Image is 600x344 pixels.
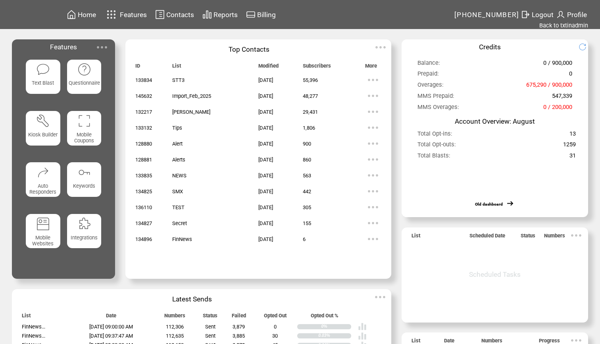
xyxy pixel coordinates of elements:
[232,313,246,322] span: Failed
[32,80,54,86] span: Text Blast
[543,59,572,70] span: 0 / 900,000
[479,43,501,51] span: Credits
[36,217,50,231] img: mobile-websites.svg
[106,313,116,322] span: Date
[172,204,185,210] span: TEST
[135,109,152,115] span: 132217
[258,204,273,210] span: [DATE]
[22,313,31,322] span: List
[67,162,102,207] a: Keywords
[120,11,147,19] span: Features
[135,220,152,226] span: 134827
[166,324,184,330] span: 112,306
[303,63,331,72] span: Subscribers
[172,173,187,179] span: NEWS
[67,214,102,258] a: Integrations
[154,8,195,21] a: Contacts
[555,8,588,21] a: Profile
[135,189,152,194] span: 134825
[569,130,576,141] span: 13
[469,233,505,242] span: Scheduled Date
[417,70,439,81] span: Prepaid:
[303,141,311,147] span: 900
[172,157,185,163] span: Alerts
[77,114,91,128] img: coupons.svg
[135,125,152,131] span: 133132
[539,22,588,29] a: Back to txtinadmin
[521,10,530,19] img: exit.svg
[258,173,273,179] span: [DATE]
[365,120,381,136] img: ellypsis.svg
[365,231,381,247] img: ellypsis.svg
[258,77,273,83] span: [DATE]
[26,60,60,104] a: Text Blast
[365,72,381,88] img: ellypsis.svg
[245,8,277,21] a: Billing
[166,11,194,19] span: Contacts
[155,10,165,19] img: contacts.svg
[67,111,102,155] a: Mobile Coupons
[22,324,45,330] span: FinNews...
[36,62,50,76] img: text-blast.svg
[89,324,133,330] span: [DATE] 09:00:00 AM
[258,189,273,194] span: [DATE]
[303,173,311,179] span: 563
[104,8,118,21] img: features.svg
[569,70,572,81] span: 0
[303,93,318,99] span: 48,277
[135,63,140,72] span: ID
[417,103,459,114] span: MMS Overages:
[77,165,91,179] img: keywords.svg
[543,103,572,114] span: 0 / 200,000
[172,77,185,83] span: STT3
[164,313,185,322] span: Numbers
[365,136,381,152] img: ellypsis.svg
[544,233,565,242] span: Numbers
[455,117,535,125] span: Account Overview: August
[264,313,287,322] span: Opted Out
[258,125,273,131] span: [DATE]
[365,183,381,199] img: ellypsis.svg
[26,111,60,155] a: Kiosk Builder
[373,39,388,55] img: ellypsis.svg
[26,162,60,207] a: Auto Responders
[229,45,269,53] span: Top Contacts
[417,152,450,163] span: Total Blasts:
[89,333,133,339] span: [DATE] 09:37:47 AM
[365,88,381,104] img: ellypsis.svg
[257,11,276,19] span: Billing
[69,80,100,86] span: Questionnaire
[318,333,351,338] div: 0.03%
[469,270,521,278] span: Scheduled Tasks
[303,125,315,131] span: 1,806
[233,333,245,339] span: 3,885
[258,109,273,115] span: [DATE]
[321,324,351,329] div: 0%
[77,62,91,76] img: questionnaire.svg
[567,11,587,19] span: Profile
[74,132,94,144] span: Mobile Coupons
[32,235,54,247] span: Mobile Websites
[36,165,50,179] img: auto-responders.svg
[519,8,555,21] a: Logout
[303,220,311,226] span: 155
[246,10,256,19] img: creidtcard.svg
[303,189,311,194] span: 442
[103,7,148,22] a: Features
[22,333,45,339] span: FinNews...
[213,11,238,19] span: Reports
[172,220,187,226] span: Secret
[365,199,381,215] img: ellypsis.svg
[172,141,183,147] span: Alert
[205,333,215,339] span: Sent
[258,220,273,226] span: [DATE]
[569,152,576,163] span: 31
[233,324,245,330] span: 3,879
[166,333,184,339] span: 112,635
[26,214,60,258] a: Mobile Websites
[521,233,535,242] span: Status
[135,93,152,99] span: 145632
[73,183,95,189] span: Keywords
[365,215,381,231] img: ellypsis.svg
[135,173,152,179] span: 133835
